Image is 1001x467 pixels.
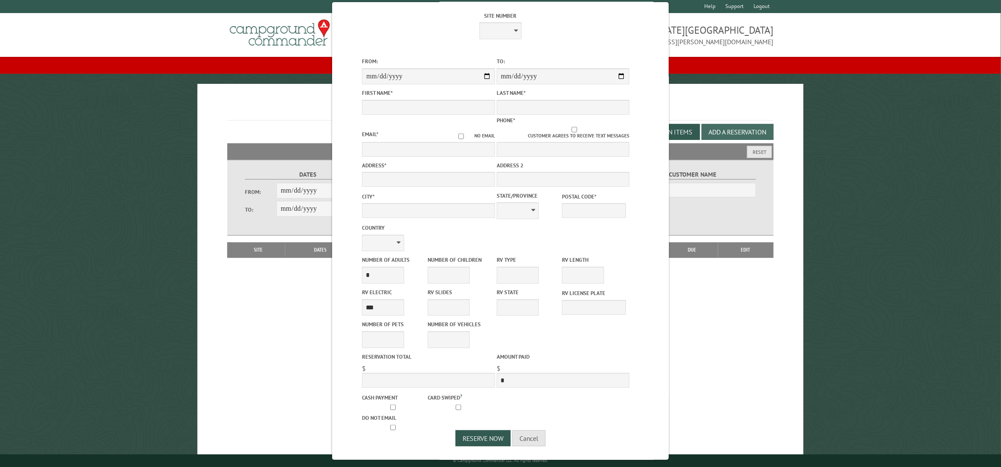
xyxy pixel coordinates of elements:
label: Customer agrees to receive text messages [497,127,630,140]
button: Reserve Now [455,430,511,446]
label: From: [362,57,495,65]
label: Last Name [497,89,630,97]
label: Card swiped [428,392,491,402]
label: Postal Code [562,193,626,201]
input: Customer agrees to receive text messages [519,127,630,132]
th: Dates [285,242,356,258]
button: Cancel [512,430,546,446]
a: ? [460,393,462,399]
label: Number of Pets [362,320,426,328]
label: Reservation Total [362,353,495,361]
button: Add a Reservation [702,124,774,140]
label: From: [245,188,277,196]
label: RV Electric [362,288,426,296]
label: City [362,193,495,201]
label: First Name [362,89,495,97]
img: Campground Commander [227,16,333,49]
label: Customer Name [630,170,756,180]
label: Address 2 [497,161,630,169]
label: Site Number [434,12,567,20]
span: $ [497,364,500,373]
label: Do not email [362,414,426,422]
label: No email [448,132,495,140]
label: Email [362,131,378,138]
input: No email [448,134,474,139]
label: Number of Children [428,256,491,264]
label: RV State [497,288,560,296]
small: © Campground Commander LLC. All rights reserved. [453,458,548,463]
th: Edit [718,242,774,258]
th: Due [666,242,718,258]
button: Reset [747,146,772,158]
label: Cash payment [362,394,426,402]
label: RV Slides [428,288,491,296]
label: RV Length [562,256,626,264]
label: State/Province [497,192,560,200]
label: Country [362,224,495,232]
label: RV License Plate [562,289,626,297]
label: Address [362,161,495,169]
label: To: [245,206,277,214]
label: Number of Adults [362,256,426,264]
span: $ [362,364,366,373]
label: RV Type [497,256,560,264]
label: To: [497,57,630,65]
label: Amount paid [497,353,630,361]
h2: Filters [227,143,773,159]
label: Number of Vehicles [428,320,491,328]
label: Phone [497,117,515,124]
h1: Reservations [227,97,773,121]
label: Dates [245,170,371,180]
th: Site [232,242,285,258]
